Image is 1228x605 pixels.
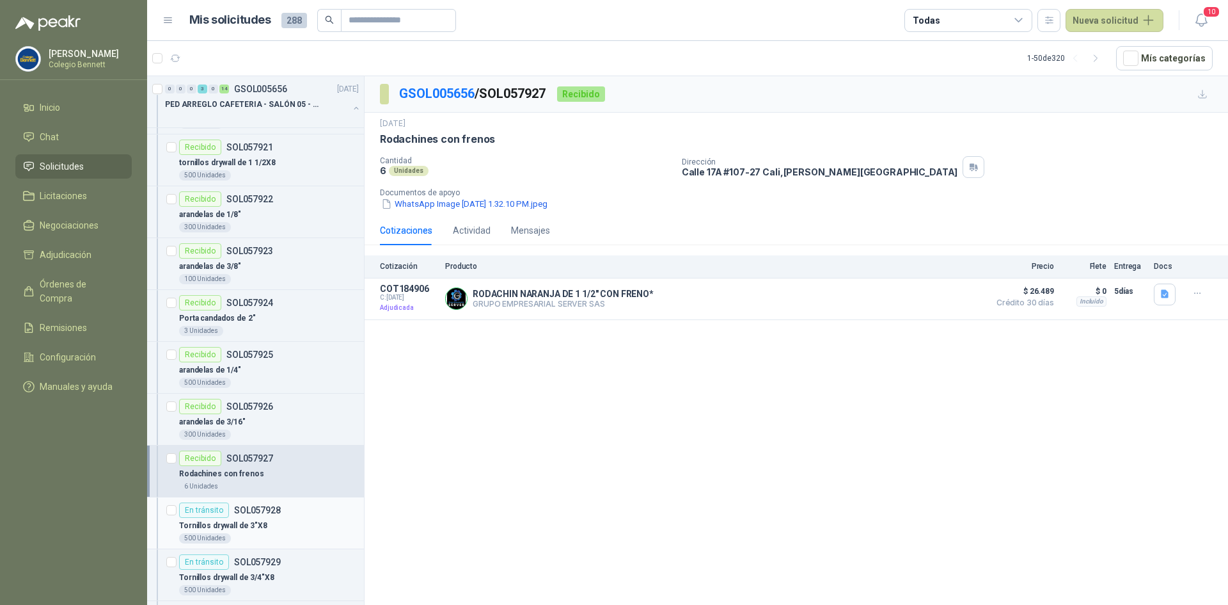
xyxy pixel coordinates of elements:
p: [DATE] [337,83,359,95]
p: Dirección [682,157,958,166]
a: Remisiones [15,316,132,340]
div: Todas [913,13,940,28]
div: Mensajes [511,223,550,238]
p: 6 [380,165,386,176]
div: 0 [165,85,175,93]
a: RecibidoSOL057927Rodachines con frenos6 Unidades [147,446,364,497]
p: PED ARREGLO CAFETERIA - SALÓN 05 - MATERIAL CARP. [165,99,324,111]
p: Tornillos drywall de 3"X8 [179,520,267,532]
button: Nueva solicitud [1066,9,1163,32]
span: search [325,15,334,24]
p: GRUPO EMPRESARIAL SERVER SAS [473,299,654,309]
div: 500 Unidades [179,170,231,181]
button: WhatsApp Image [DATE] 1.32.10 PM.jpeg [380,197,549,211]
div: 6 Unidades [179,481,223,492]
div: 300 Unidades [179,222,231,232]
div: 500 Unidades [179,533,231,544]
p: Cantidad [380,156,672,165]
p: Precio [990,262,1054,271]
p: GSOL005656 [234,85,287,93]
a: RecibidoSOL057923arandelas de 3/8"100 Unidades [147,238,364,290]
a: RecibidoSOL057922arandelas de 1/8"300 Unidades [147,186,364,238]
p: tornillos drywall de 1 1/2X8 [179,157,276,169]
p: SOL057925 [226,350,273,359]
p: Adjudicada [380,302,437,314]
a: En tránsitoSOL057928Tornillos drywall de 3"X8500 Unidades [147,497,364,549]
p: Producto [445,262,982,271]
p: Cotización [380,262,437,271]
p: Docs [1154,262,1179,271]
p: 5 días [1114,284,1146,299]
p: Colegio Bennett [49,61,129,69]
div: Unidades [389,166,429,176]
a: RecibidoSOL057924Porta candados de 2"3 Unidades [147,290,364,342]
div: Recibido [179,191,221,207]
span: 288 [281,13,307,28]
p: Documentos de apoyo [380,188,1223,197]
img: Company Logo [446,288,467,309]
span: Chat [40,130,59,144]
a: RecibidoSOL057925arandelas de 1/4"500 Unidades [147,342,364,394]
p: [PERSON_NAME] [49,49,129,58]
div: En tránsito [179,554,229,570]
p: RODACHIN NARANJA DE 1 1/2" CON FRENO* [473,289,654,299]
div: 1 - 50 de 320 [1027,48,1106,69]
p: Flete [1062,262,1106,271]
div: 500 Unidades [179,585,231,595]
div: Actividad [453,223,491,238]
a: 0 0 0 3 0 14 GSOL005656[DATE] PED ARREGLO CAFETERIA - SALÓN 05 - MATERIAL CARP. [165,81,361,122]
a: Configuración [15,345,132,369]
div: 3 [198,85,207,93]
span: Crédito 30 días [990,299,1054,307]
p: Rodachines con frenos [179,468,264,480]
p: SOL057922 [226,195,273,204]
span: Licitaciones [40,189,87,203]
div: 100 Unidades [179,274,231,284]
img: Company Logo [16,47,40,71]
div: Recibido [557,86,605,102]
div: Recibido [179,347,221,362]
p: Calle 17A #107-27 Cali , [PERSON_NAME][GEOGRAPHIC_DATA] [682,166,958,177]
a: Órdenes de Compra [15,272,132,311]
p: / SOL057927 [399,84,547,104]
p: SOL057926 [226,402,273,411]
span: Remisiones [40,321,87,335]
span: Negociaciones [40,218,98,232]
a: Chat [15,125,132,149]
p: arandelas de 3/8" [179,261,241,273]
p: SOL057927 [226,454,273,463]
p: arandelas de 1/8" [179,209,241,221]
p: [DATE] [380,118,405,130]
span: C: [DATE] [380,294,437,302]
p: Porta candados de 2" [179,312,256,325]
span: $ 26.489 [990,284,1054,299]
button: Mís categorías [1116,46,1213,70]
p: arandelas de 3/16" [179,416,246,428]
div: 0 [176,85,185,93]
div: Recibido [179,243,221,259]
p: Entrega [1114,262,1146,271]
h1: Mis solicitudes [189,11,271,29]
a: Solicitudes [15,154,132,179]
p: COT184906 [380,284,437,294]
a: Manuales y ayuda [15,375,132,399]
a: RecibidoSOL057926arandelas de 3/16"300 Unidades [147,394,364,446]
span: Órdenes de Compra [40,277,120,305]
div: 0 [187,85,196,93]
img: Logo peakr [15,15,81,31]
p: Rodachines con frenos [380,133,495,146]
div: Recibido [179,399,221,414]
div: 3 Unidades [179,326,223,336]
div: 0 [209,85,218,93]
p: SOL057928 [234,506,281,515]
span: Inicio [40,101,60,115]
div: 300 Unidades [179,430,231,440]
div: 500 Unidades [179,378,231,388]
a: Negociaciones [15,213,132,238]
p: SOL057924 [226,298,273,307]
span: Manuales y ayuda [40,380,113,394]
div: Recibido [179,140,221,155]
a: RecibidoSOL057921tornillos drywall de 1 1/2X8500 Unidades [147,134,364,186]
p: SOL057921 [226,143,273,152]
button: 10 [1190,9,1213,32]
